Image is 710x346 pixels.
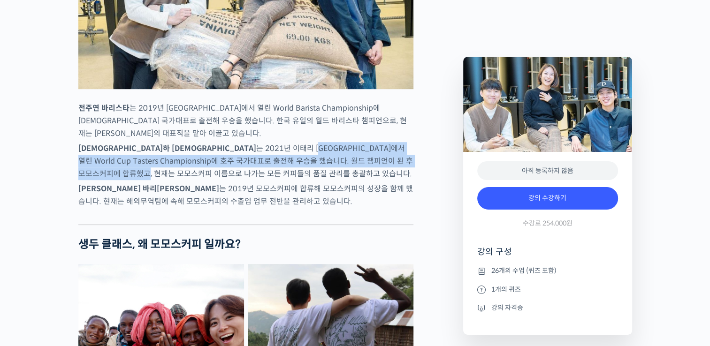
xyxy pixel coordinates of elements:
strong: [PERSON_NAME] 바리[PERSON_NAME] [78,184,219,194]
a: 대화 [62,268,121,292]
li: 1개의 퀴즈 [477,284,618,295]
span: 홈 [30,282,35,290]
p: 는 2019년 모모스커피에 합류해 모모스커피의 성장을 함께 했습니다. 현재는 해외무역팀에 속해 모모스커피의 수출입 업무 전반을 관리하고 있습니다. [78,182,413,208]
strong: [DEMOGRAPHIC_DATA]하 [DEMOGRAPHIC_DATA] [78,143,256,153]
strong: 생두 클래스, 왜 모모스커피 일까요? [78,237,241,251]
a: 설정 [121,268,180,292]
span: 설정 [145,282,156,290]
p: 는 2019년 [GEOGRAPHIC_DATA]에서 열린 World Barista Championship에 [DEMOGRAPHIC_DATA] 국가대표로 출전해 우승을 했습니다.... [78,102,413,140]
p: 는 2021년 이태리 [GEOGRAPHIC_DATA]에서 열린 World Cup Tasters Championship에 호주 국가대표로 출전해 우승을 했습니다. 월드 챔피언이... [78,142,413,180]
span: 대화 [86,283,97,290]
li: 26개의 수업 (퀴즈 포함) [477,265,618,277]
li: 강의 자격증 [477,302,618,313]
h4: 강의 구성 [477,246,618,265]
strong: 전주연 바리스타 [78,103,130,113]
span: 수강료 254,000원 [523,219,573,228]
a: 강의 수강하기 [477,187,618,210]
div: 아직 등록하지 않음 [477,161,618,181]
a: 홈 [3,268,62,292]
